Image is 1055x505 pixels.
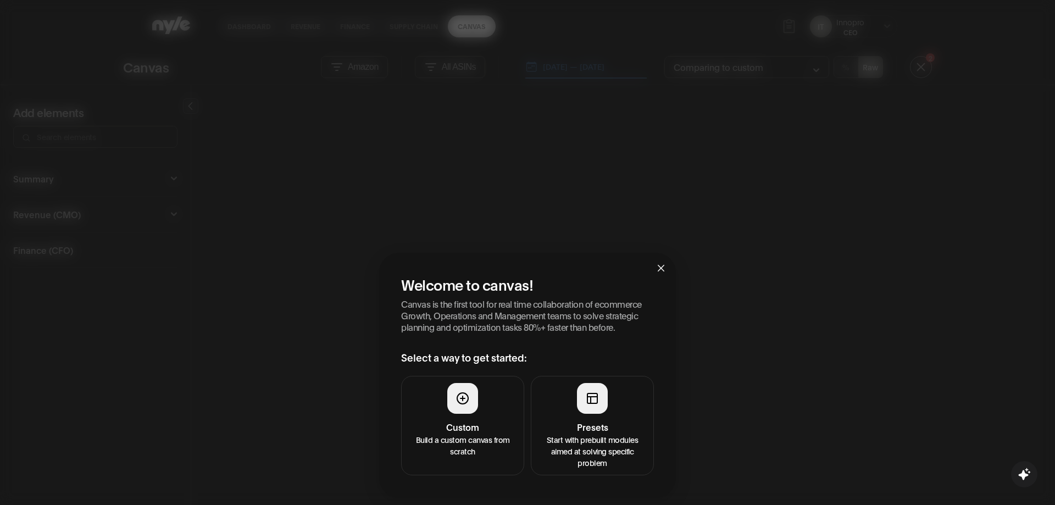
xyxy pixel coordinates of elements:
[531,376,654,475] button: PresetsStart with prebuilt modules aimed at solving specific problem
[408,434,517,457] p: Build a custom canvas from scratch
[538,420,647,434] h4: Presets
[408,420,517,434] h4: Custom
[538,434,647,468] p: Start with prebuilt modules aimed at solving specific problem
[401,376,524,475] button: CustomBuild a custom canvas from scratch
[401,298,654,332] p: Canvas is the first tool for real time collaboration of ecommerce Growth, Operations and Manageme...
[646,253,676,282] button: Close
[401,275,654,293] h2: Welcome to canvas!
[657,264,665,273] span: close
[401,350,654,365] h3: Select a way to get started:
